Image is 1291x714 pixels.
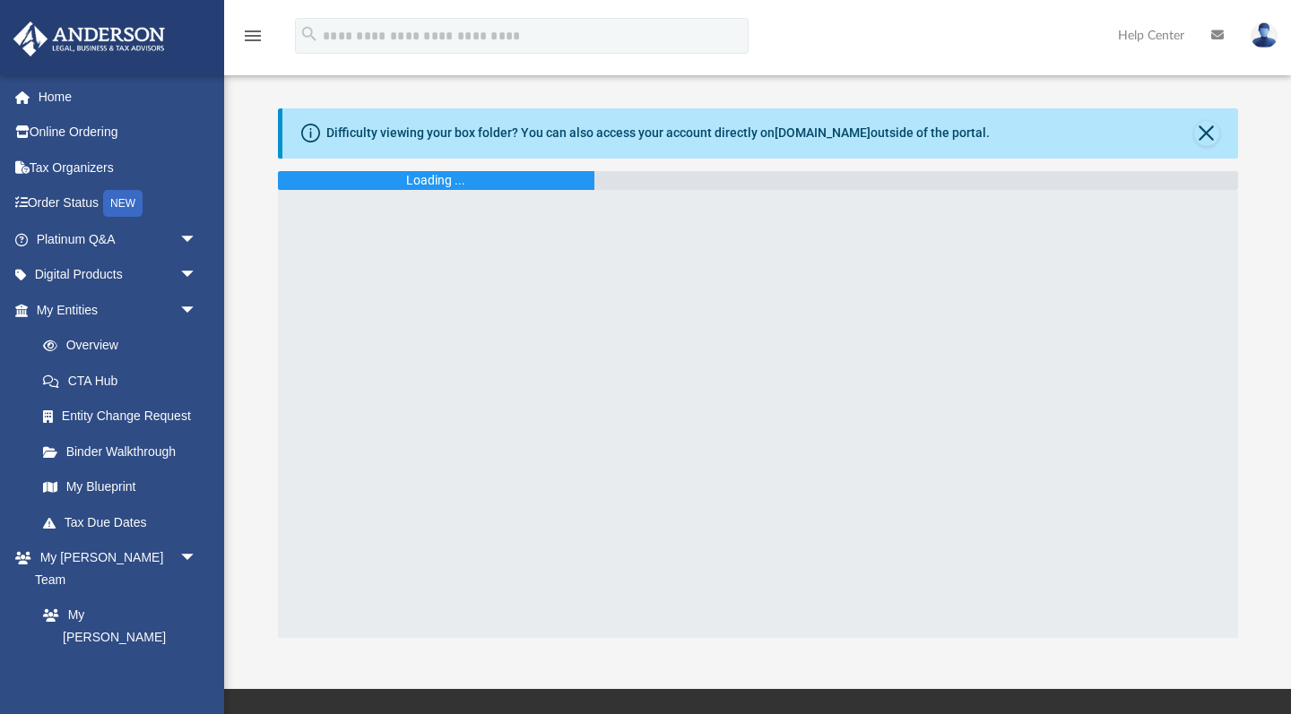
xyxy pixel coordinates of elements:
img: Anderson Advisors Platinum Portal [8,22,170,56]
button: Close [1194,121,1219,146]
a: My [PERSON_NAME] Team [25,598,206,677]
a: CTA Hub [25,363,224,399]
a: Online Ordering [13,115,224,151]
span: arrow_drop_down [179,221,215,258]
i: search [299,24,319,44]
a: Platinum Q&Aarrow_drop_down [13,221,224,257]
a: Digital Productsarrow_drop_down [13,257,224,293]
div: Loading ... [406,171,465,190]
i: menu [242,25,264,47]
div: NEW [103,190,143,217]
a: My [PERSON_NAME] Teamarrow_drop_down [13,540,215,598]
a: Order StatusNEW [13,185,224,222]
a: Overview [25,328,224,364]
span: arrow_drop_down [179,540,215,577]
a: menu [242,34,264,47]
span: arrow_drop_down [179,257,215,294]
a: Binder Walkthrough [25,434,224,469]
a: Home [13,79,224,115]
a: My Entitiesarrow_drop_down [13,292,224,328]
a: My Blueprint [25,469,215,505]
div: Difficulty viewing your box folder? You can also access your account directly on outside of the p... [326,124,990,142]
img: User Pic [1251,22,1278,48]
span: arrow_drop_down [179,292,215,329]
a: Entity Change Request [25,399,224,434]
a: [DOMAIN_NAME] [775,125,871,140]
a: Tax Due Dates [25,504,224,540]
a: Tax Organizers [13,150,224,185]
